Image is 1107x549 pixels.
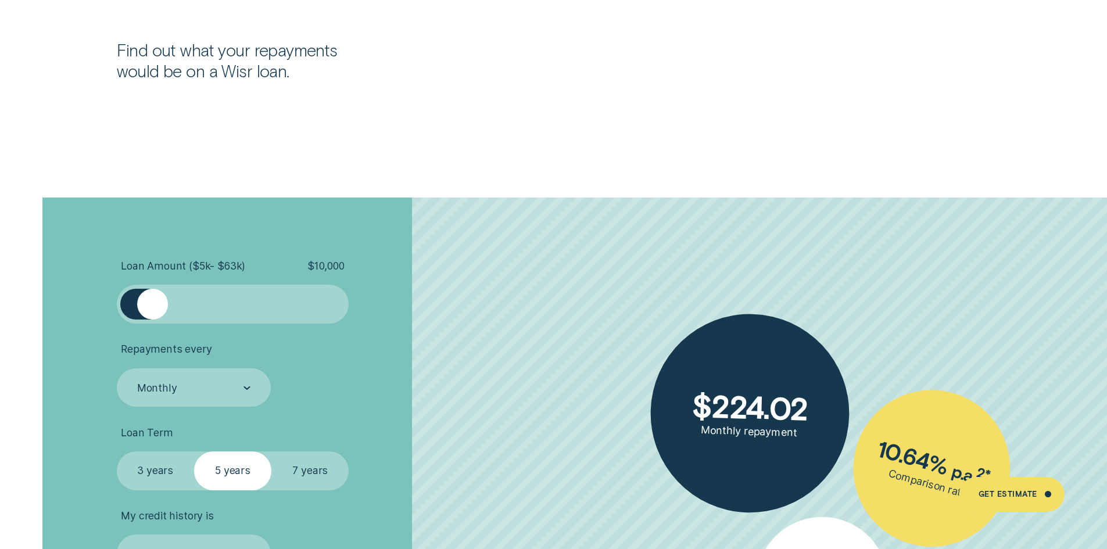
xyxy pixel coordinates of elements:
div: Monthly [137,382,177,394]
span: Loan Amount ( $5k - $63k ) [121,260,245,272]
label: 5 years [194,451,271,490]
span: $ 10,000 [307,260,345,272]
span: My credit history is [121,509,213,522]
a: Get Estimate [959,477,1064,512]
span: Repayments every [121,343,212,356]
span: Loan Term [121,426,173,439]
p: Find out what your repayments would be on a Wisr loan. [117,40,368,81]
label: 3 years [117,451,194,490]
label: 7 years [271,451,349,490]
